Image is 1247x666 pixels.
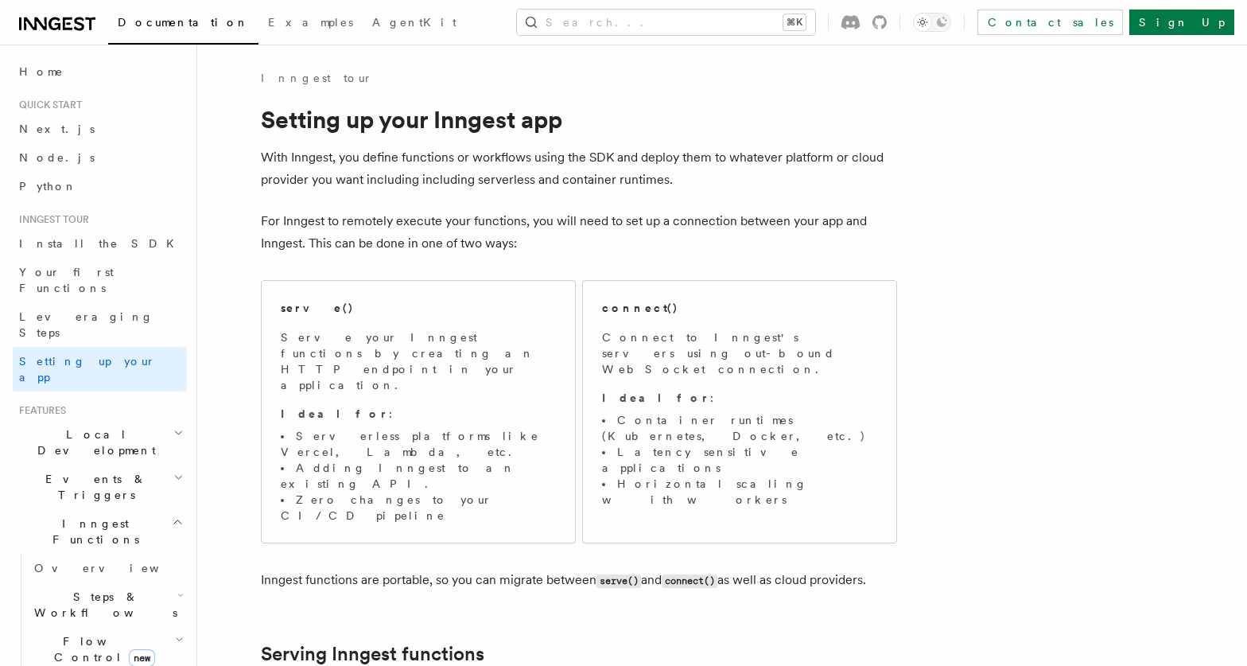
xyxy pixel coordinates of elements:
span: Features [13,404,66,417]
a: Sign Up [1129,10,1234,35]
a: Install the SDK [13,229,187,258]
code: serve() [596,574,641,588]
span: Install the SDK [19,237,184,250]
span: Python [19,180,77,193]
button: Local Development [13,420,187,465]
span: Inngest tour [13,213,89,226]
span: Inngest Functions [13,516,172,547]
a: serve()Serve your Inngest functions by creating an HTTP endpoint in your application.Ideal for:Se... [261,280,576,543]
p: Connect to Inngest's servers using out-bound WebSocket connection. [602,329,877,377]
a: AgentKit [363,5,466,43]
span: Quick start [13,99,82,111]
li: Zero changes to your CI/CD pipeline [281,492,556,524]
span: Steps & Workflows [28,589,177,621]
a: Your first Functions [13,258,187,302]
span: Documentation [118,16,249,29]
a: Contact sales [977,10,1123,35]
li: Latency sensitive applications [602,444,877,476]
h2: serve() [281,300,354,316]
strong: Ideal for [281,407,389,420]
a: Serving Inngest functions [261,643,484,665]
span: Home [19,64,64,80]
li: Horizontal scaling with workers [602,476,877,508]
a: Leveraging Steps [13,302,187,347]
span: Flow Control [28,633,175,665]
h1: Setting up your Inngest app [261,105,897,134]
span: Events & Triggers [13,471,173,503]
button: Events & Triggers [13,465,187,509]
span: AgentKit [372,16,456,29]
li: Adding Inngest to an existing API. [281,460,556,492]
kbd: ⌘K [783,14,806,30]
button: Steps & Workflows [28,582,187,627]
a: Documentation [108,5,258,45]
a: Inngest tour [261,70,372,86]
strong: Ideal for [602,391,710,404]
p: Inngest functions are portable, so you can migrate between and as well as cloud providers. [261,569,897,592]
span: Overview [34,562,198,574]
a: connect()Connect to Inngest's servers using out-bound WebSocket connection.Ideal for:Container ru... [582,280,897,543]
a: Python [13,172,187,201]
p: : [602,390,877,406]
button: Toggle dark mode [913,13,951,32]
code: connect() [662,574,717,588]
p: For Inngest to remotely execute your functions, you will need to set up a connection between your... [261,210,897,255]
button: Search...⌘K [517,10,815,35]
p: : [281,406,556,422]
span: Examples [268,16,353,29]
li: Container runtimes (Kubernetes, Docker, etc.) [602,412,877,444]
a: Node.js [13,143,187,172]
button: Inngest Functions [13,509,187,554]
span: Local Development [13,426,173,458]
span: Leveraging Steps [19,310,153,339]
span: Node.js [19,151,95,164]
a: Next.js [13,115,187,143]
span: Your first Functions [19,266,114,294]
a: Overview [28,554,187,582]
span: Next.js [19,123,95,135]
h2: connect() [602,300,678,316]
a: Home [13,57,187,86]
li: Serverless platforms like Vercel, Lambda, etc. [281,428,556,460]
a: Examples [258,5,363,43]
p: Serve your Inngest functions by creating an HTTP endpoint in your application. [281,329,556,393]
span: Setting up your app [19,355,156,384]
a: Setting up your app [13,347,187,391]
p: With Inngest, you define functions or workflows using the SDK and deploy them to whatever platfor... [261,146,897,191]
